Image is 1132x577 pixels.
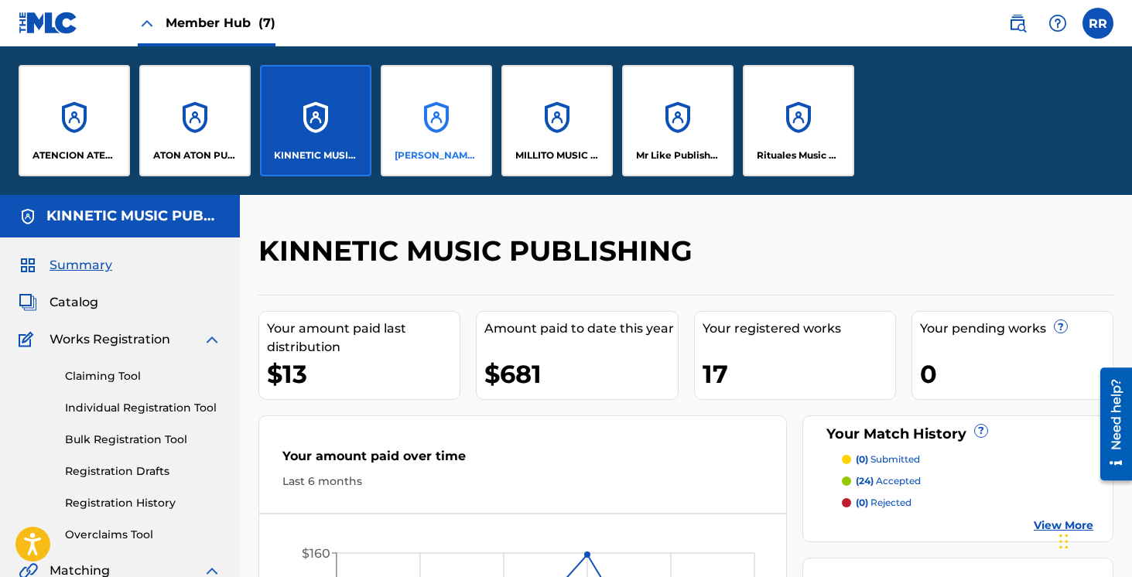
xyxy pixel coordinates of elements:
p: Mr Like Publishing [636,149,720,162]
span: (0) [856,453,868,465]
span: Summary [50,256,112,275]
img: Works Registration [19,330,39,349]
img: expand [203,330,221,349]
div: Your registered works [703,319,895,338]
div: Your Match History [822,424,1093,445]
div: Your pending works [920,319,1113,338]
p: rejected [856,496,911,510]
a: AccountsATON ATON PUBLISH [139,65,251,176]
p: submitted [856,452,920,466]
a: AccountsMILLITO MUSIC PUBLISHING [501,65,613,176]
div: Help [1042,8,1073,39]
tspan: $160 [302,546,330,561]
a: Registration Drafts [65,463,221,480]
div: $681 [484,357,677,391]
a: Accounts[PERSON_NAME] SOCAPI MUSIC PUBLISHING [381,65,492,176]
img: MLC Logo [19,12,78,34]
div: $13 [267,357,460,391]
div: Your amount paid over time [282,447,763,473]
img: search [1008,14,1027,32]
img: Close [138,14,156,32]
img: Accounts [19,207,37,226]
div: 17 [703,357,895,391]
a: Bulk Registration Tool [65,432,221,448]
div: 0 [920,357,1113,391]
a: (24) accepted [842,474,1093,488]
span: Works Registration [50,330,170,349]
a: Registration History [65,495,221,511]
p: ATON ATON PUBLISH [153,149,238,162]
p: Rituales Music Publishing [757,149,841,162]
img: Catalog [19,293,37,312]
a: AccountsATENCION ATENCION PUBLISHING [19,65,130,176]
div: User Menu [1082,8,1113,39]
a: Individual Registration Tool [65,400,221,416]
a: AccountsRituales Music Publishing [743,65,854,176]
a: Overclaims Tool [65,527,221,543]
p: MILLITO MUSIC PUBLISHING [515,149,600,162]
a: (0) submitted [842,452,1093,466]
a: AccountsKINNETIC MUSIC PUBLISHING [260,65,371,176]
p: LIDA SOCAPI MUSIC PUBLISHING [395,149,479,162]
a: View More [1034,517,1093,534]
img: help [1048,14,1067,32]
span: Member Hub [166,14,275,32]
iframe: Resource Center [1089,361,1132,486]
div: Your amount paid last distribution [267,319,460,357]
a: SummarySummary [19,256,112,275]
span: ? [975,425,987,437]
h2: KINNETIC MUSIC PUBLISHING [258,234,700,268]
p: ATENCION ATENCION PUBLISHING [32,149,117,162]
div: Last 6 months [282,473,763,490]
a: Public Search [1002,8,1033,39]
img: Summary [19,256,37,275]
span: ? [1055,320,1067,333]
span: Catalog [50,293,98,312]
span: (24) [856,475,874,487]
p: KINNETIC MUSIC PUBLISHING [274,149,358,162]
a: (0) rejected [842,496,1093,510]
span: (7) [258,15,275,30]
a: Claiming Tool [65,368,221,384]
div: Drag [1059,518,1069,565]
div: Amount paid to date this year [484,319,677,338]
a: CatalogCatalog [19,293,98,312]
h5: KINNETIC MUSIC PUBLISHING [46,207,221,225]
span: (0) [856,497,868,508]
a: AccountsMr Like Publishing [622,65,734,176]
p: accepted [856,474,921,488]
iframe: Chat Widget [1055,503,1132,577]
